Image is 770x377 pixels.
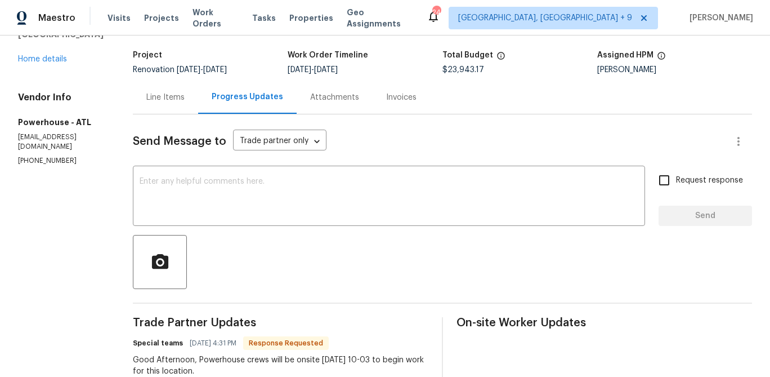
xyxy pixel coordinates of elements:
p: [EMAIL_ADDRESS][DOMAIN_NAME] [18,132,106,152]
span: The total cost of line items that have been proposed by Opendoor. This sum includes line items th... [496,51,505,66]
span: Maestro [38,12,75,24]
span: [DATE] [288,66,311,74]
span: $23,943.17 [442,66,484,74]
div: Good Afternoon, Powerhouse crews will be onsite [DATE] 10-03 to begin work for this location. [133,354,428,377]
span: Geo Assignments [347,7,413,29]
span: The hpm assigned to this work order. [657,51,666,66]
span: Response Requested [244,338,328,349]
div: Line Items [146,92,185,103]
div: [PERSON_NAME] [597,66,752,74]
span: Renovation [133,66,227,74]
span: Tasks [252,14,276,22]
span: [DATE] [177,66,200,74]
span: Properties [289,12,333,24]
div: Progress Updates [212,91,283,103]
span: Projects [144,12,179,24]
span: [GEOGRAPHIC_DATA], [GEOGRAPHIC_DATA] + 9 [458,12,632,24]
h5: Assigned HPM [597,51,653,59]
div: Invoices [386,92,417,103]
h5: Project [133,51,162,59]
span: Trade Partner Updates [133,317,428,329]
div: 241 [432,7,440,18]
div: Attachments [310,92,359,103]
span: [DATE] [203,66,227,74]
h5: Powerhouse - ATL [18,117,106,128]
span: Work Orders [192,7,239,29]
span: [DATE] [314,66,338,74]
span: [DATE] 4:31 PM [190,338,236,349]
span: [PERSON_NAME] [685,12,753,24]
span: On-site Worker Updates [456,317,752,329]
h6: Special teams [133,338,183,349]
span: - [288,66,338,74]
p: [PHONE_NUMBER] [18,156,106,166]
h4: Vendor Info [18,92,106,103]
a: Home details [18,55,67,63]
h5: Work Order Timeline [288,51,368,59]
span: Visits [108,12,131,24]
span: Request response [676,175,743,187]
div: Trade partner only [233,132,326,151]
span: Send Message to [133,136,226,147]
h5: Total Budget [442,51,493,59]
span: - [177,66,227,74]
